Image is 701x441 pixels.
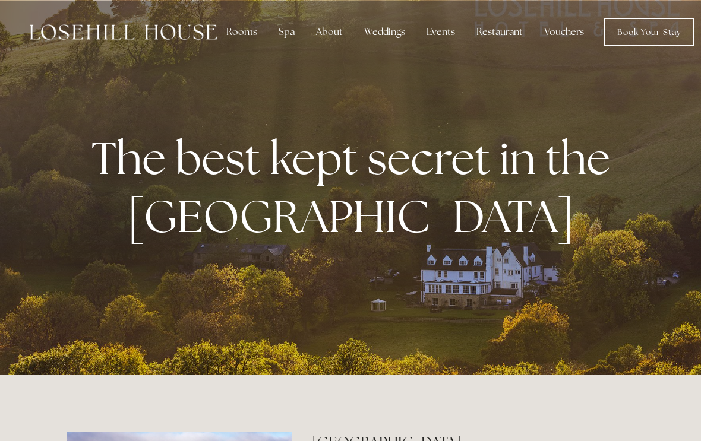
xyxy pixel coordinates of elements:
a: Vouchers [535,20,593,44]
div: About [307,20,352,44]
div: Weddings [355,20,415,44]
a: Book Your Stay [604,18,694,46]
div: Restaurant [467,20,532,44]
div: Rooms [217,20,267,44]
img: Losehill House [30,24,217,40]
div: Events [417,20,465,44]
strong: The best kept secret in the [GEOGRAPHIC_DATA] [91,129,620,245]
div: Spa [269,20,304,44]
